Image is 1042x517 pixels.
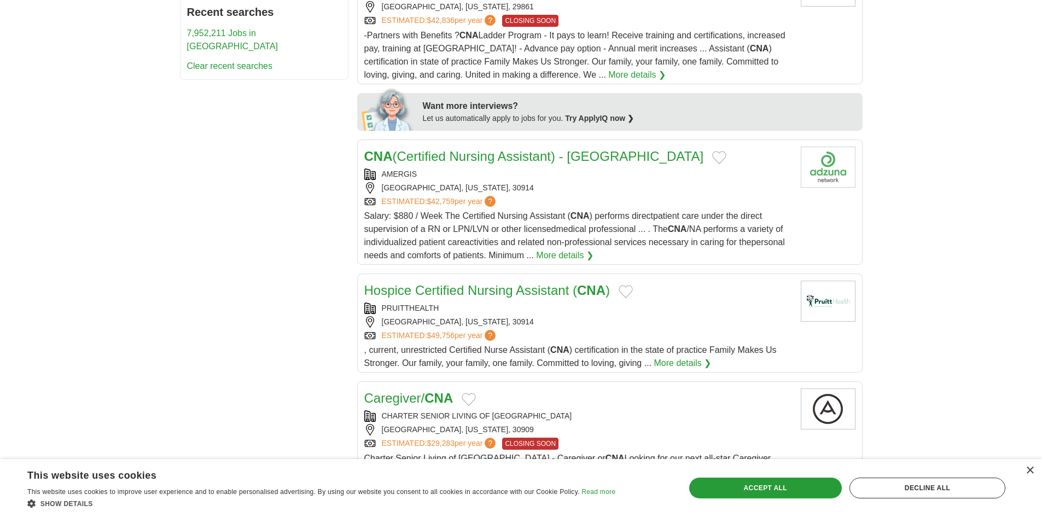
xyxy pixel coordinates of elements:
[485,196,496,207] span: ?
[502,438,558,450] span: CLOSING SOON
[382,330,498,341] a: ESTIMATED:$49,756per year?
[536,249,593,262] a: More details ❯
[485,330,496,341] span: ?
[1026,467,1034,475] div: Close
[801,281,855,322] img: PruittHealth logo
[801,147,855,188] img: Company logo
[423,100,856,113] div: Want more interviews?
[364,149,393,164] strong: CNA
[427,197,455,206] span: $42,759
[187,4,341,20] h2: Recent searches
[424,391,453,405] strong: CNA
[364,283,610,298] a: Hospice Certified Nursing Assistant (CNA)
[801,388,855,429] img: Company logo
[654,357,711,370] a: More details ❯
[423,113,856,124] div: Let us automatically apply to jobs for you.
[364,410,792,422] div: CHARTER SENIOR LIVING OF [GEOGRAPHIC_DATA]
[462,393,476,406] button: Add to favorite jobs
[550,345,569,355] strong: CNA
[382,438,498,450] a: ESTIMATED:$29,283per year?
[187,61,273,71] a: Clear recent searches
[427,331,455,340] span: $49,756
[581,488,615,496] a: Read more, opens a new window
[364,211,785,260] span: Salary: $880 / Week The Certified Nursing Assistant ( ) performs directpatient care under the dir...
[849,478,1005,498] div: Decline all
[712,151,726,164] button: Add to favorite jobs
[565,114,634,123] a: Try ApplyIQ now ❯
[364,31,785,79] span: -Partners with Benefits ? Ladder Program - It pays to learn! Receive training and certifications,...
[40,500,93,508] span: Show details
[364,316,792,328] div: [GEOGRAPHIC_DATA], [US_STATE], 30914
[606,454,625,463] strong: CNA
[427,439,455,448] span: $29,283
[485,15,496,26] span: ?
[459,31,479,40] strong: CNA
[364,1,792,13] div: [GEOGRAPHIC_DATA], [US_STATE], 29861
[668,224,687,234] strong: CNA
[364,182,792,194] div: [GEOGRAPHIC_DATA], [US_STATE], 30914
[364,424,792,435] div: [GEOGRAPHIC_DATA], [US_STATE], 30909
[577,283,606,298] strong: CNA
[608,68,666,82] a: More details ❯
[750,44,769,53] strong: CNA
[364,149,704,164] a: CNA(Certified Nursing Assistant) - [GEOGRAPHIC_DATA]
[427,16,455,25] span: $42,836
[502,15,558,27] span: CLOSING SOON
[364,169,792,180] div: AMERGIS
[571,211,590,220] strong: CNA
[485,438,496,449] span: ?
[382,15,498,27] a: ESTIMATED:$42,836per year?
[27,466,588,482] div: This website uses cookies
[382,196,498,207] a: ESTIMATED:$42,759per year?
[364,454,771,502] span: Charter Senior Living of [GEOGRAPHIC_DATA] - Caregiver or Looking for our next all-star Caregiver...
[362,87,415,131] img: apply-iq-scientist.png
[689,478,842,498] div: Accept all
[27,488,580,496] span: This website uses cookies to improve user experience and to enable personalised advertising. By u...
[619,285,633,298] button: Add to favorite jobs
[27,498,615,509] div: Show details
[187,28,278,51] a: 7,952,211 Jobs in [GEOGRAPHIC_DATA]
[364,345,777,368] span: , current, unrestricted Certified Nurse Assistant ( ) certification in the state of practice Fami...
[364,391,453,405] a: Caregiver/CNA
[382,304,439,312] a: PRUITTHEALTH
